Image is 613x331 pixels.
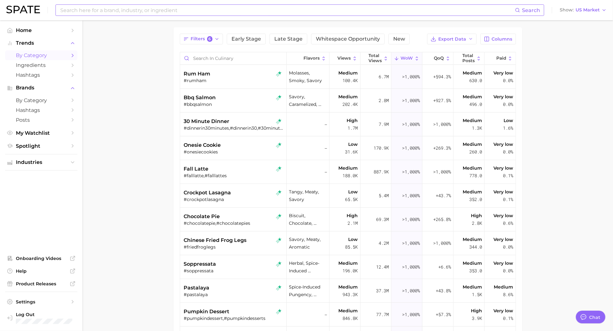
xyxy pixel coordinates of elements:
[433,216,451,223] span: +265.8%
[433,240,451,246] span: >1,000%
[343,101,358,108] span: 202.4k
[16,72,67,78] span: Hashtags
[343,315,358,322] span: 846.8k
[427,34,477,44] button: Export Data
[184,94,216,101] span: bbq salmon
[422,52,453,65] button: QoQ
[5,83,77,93] button: Brands
[16,97,67,103] span: by Category
[343,267,358,275] span: 196.0k
[433,73,451,81] span: +594.3%
[494,93,513,101] span: Very low
[349,236,358,243] span: Low
[274,36,303,42] span: Late Stage
[492,36,512,42] span: Columns
[376,263,389,271] span: 12.4m
[347,117,358,124] span: High
[180,52,287,64] input: Search in culinary
[472,291,482,298] span: 1.5k
[348,124,358,132] span: 1.7m
[180,255,516,279] button: soppressatatiktok rising star#soppressataherbal, spice-induced pungency, savoryMedium196.0k12.4m>...
[379,120,389,128] span: 7.9m
[379,73,389,81] span: 6.7m
[180,136,516,160] button: onesie cookietiktok rising star#onesiecookies–Low31.6k170.9k>1,000%+269.3%Medium260.0Very low0.0%
[339,164,358,172] span: Medium
[472,124,482,132] span: 1.3k
[472,315,482,322] span: 3.9k
[184,237,247,244] span: chinese fried frog legs
[376,311,389,318] span: 77.7m
[494,307,513,315] span: Very low
[402,311,420,317] span: >1,000%
[184,70,211,78] span: rum ham
[472,219,482,227] span: 2.8k
[180,113,516,136] button: 30 minute dinnertiktok rising star#dinnerin30minutes,#dinnerin30,#30minutedinners–High1.7m7.9m>1,...
[402,288,420,294] span: >1,000%
[503,124,513,132] span: 1.6%
[5,105,77,115] a: Hashtags
[60,5,515,16] input: Search here for a brand, industry, or ingredient
[16,268,67,274] span: Help
[471,212,482,219] span: High
[402,97,420,103] span: >1,000%
[339,93,358,101] span: Medium
[184,149,284,155] div: #onesiecookies
[433,144,451,152] span: +269.3%
[303,56,320,61] span: Flavors
[436,287,451,295] span: +43.8%
[339,259,358,267] span: Medium
[16,256,67,261] span: Onboarding Videos
[191,36,213,42] span: Filters
[289,236,327,251] span: savory, meaty, aromatic
[433,121,451,127] span: >1,000%
[16,117,67,123] span: Posts
[180,184,516,208] button: crockpot lasagnatiktok rising star#crockpotlasagnatangy, meaty, savoryLow65.5k5.4m>1,000%+43.7%Me...
[325,144,327,152] span: –
[345,196,358,203] span: 65.5k
[16,130,67,136] span: My Watchlist
[5,254,77,263] a: Onboarding Videos
[503,267,513,275] span: 0.0%
[207,36,213,42] span: 6
[339,283,358,291] span: Medium
[180,65,516,89] button: rum hamtiktok rising star#rumhammolasses, smoky, savoryMedium100.4k6.7m>1,000%+594.3%Medium630.0V...
[6,6,40,13] img: SPATE
[16,85,67,91] span: Brands
[480,34,516,44] button: Columns
[503,219,513,227] span: 0.6%
[184,284,210,292] span: pastalaya
[276,309,282,315] img: tiktok rising star
[402,216,420,222] span: >1,000%
[184,101,284,107] div: #bbqsalmon
[469,243,482,251] span: 344.0
[289,69,327,84] span: molasses, smoky, savory
[289,283,327,298] span: spice-induced pungency, [PERSON_NAME], smoky
[180,160,516,184] button: fall lattetiktok rising star#falllatte,#falllattes–Medium188.0k887.9k>1,000%>1,000%Medium778.0Ver...
[496,56,506,61] span: Paid
[180,89,516,113] button: bbq salmontiktok rising star#bbqsalmonsavory, caramelized, smokyMedium202.4k2.8m>1,000%+927.5%Med...
[503,243,513,251] span: 0.0%
[5,158,77,167] button: Industries
[402,192,420,198] span: >1,000%
[5,266,77,276] a: Help
[5,297,77,307] a: Settings
[184,165,209,173] span: fall latte
[462,53,475,63] span: Total Posts
[522,7,540,13] span: Search
[463,236,482,243] span: Medium
[469,101,482,108] span: 496.0
[576,8,600,12] span: US Market
[184,268,284,274] div: #soppressata
[494,140,513,148] span: Very low
[471,307,482,315] span: High
[560,8,574,12] span: Show
[434,56,444,61] span: QoQ
[289,259,327,275] span: herbal, spice-induced pungency, savory
[5,50,77,60] a: by Category
[402,74,420,80] span: >1,000%
[402,121,420,127] span: >1,000%
[376,287,389,295] span: 37.3m
[402,240,420,246] span: >1,000%
[469,77,482,84] span: 630.0
[184,173,284,178] div: #falllatte,#falllattes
